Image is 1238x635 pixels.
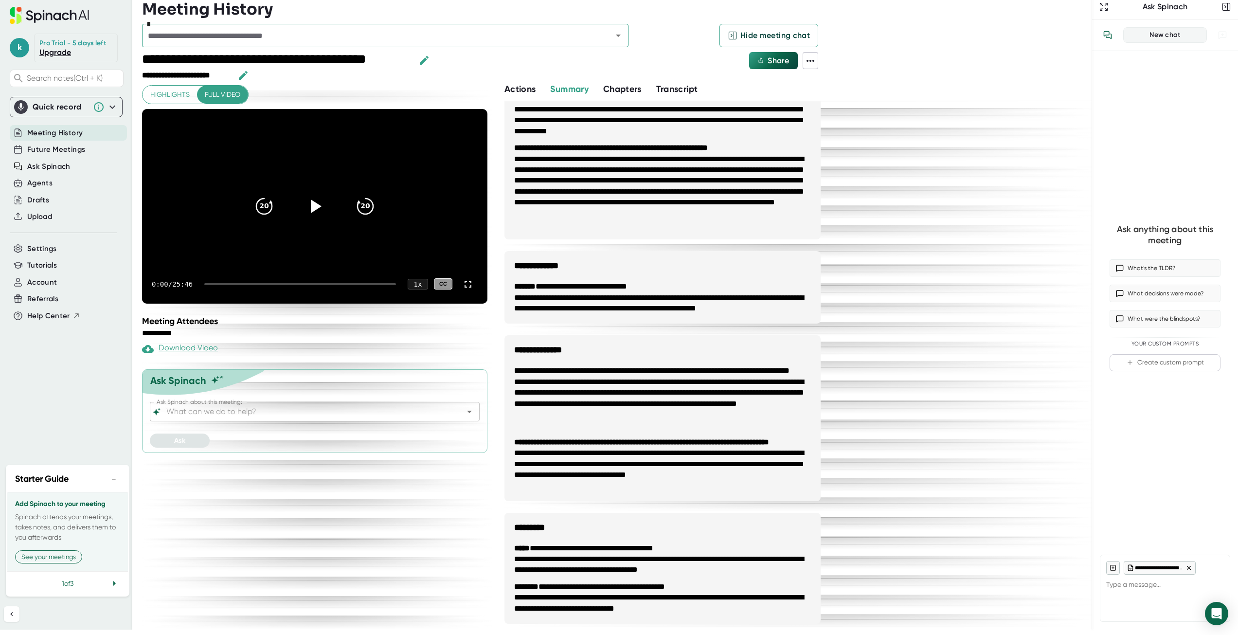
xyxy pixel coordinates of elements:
[142,343,218,355] div: Paid feature
[27,73,121,83] span: Search notes (Ctrl + K)
[1205,602,1228,625] div: Open Intercom Messenger
[150,375,206,386] div: Ask Spinach
[10,38,29,57] span: k
[142,316,492,327] div: Meeting Attendees
[1110,310,1220,327] button: What were the blindspots?
[434,278,452,290] div: CC
[33,102,88,112] div: Quick record
[1110,354,1220,371] button: Create custom prompt
[740,30,810,41] span: Hide meeting chat
[1110,259,1220,277] button: What’s the TLDR?
[656,83,698,96] button: Transcript
[27,161,71,172] button: Ask Spinach
[150,89,190,101] span: Highlights
[14,97,118,117] div: Quick record
[1130,31,1201,39] div: New chat
[62,580,73,587] span: 1 of 3
[463,405,476,418] button: Open
[1110,285,1220,302] button: What decisions were made?
[164,405,448,418] input: What can we do to help?
[27,211,52,222] button: Upload
[39,48,71,57] a: Upgrade
[150,434,210,448] button: Ask
[1206,598,1224,616] div: Send message
[205,89,240,101] span: Full video
[143,86,197,104] button: Highlights
[108,472,120,486] button: −
[152,280,193,288] div: 0:00 / 25:46
[603,84,642,94] span: Chapters
[611,29,625,42] button: Open
[408,279,428,290] div: 1 x
[1110,341,1220,347] div: Your Custom Prompts
[504,84,536,94] span: Actions
[15,512,120,543] p: Spinach attends your meetings, takes notes, and delivers them to you afterwards
[197,86,248,104] button: Full video
[603,83,642,96] button: Chapters
[27,243,57,254] button: Settings
[27,310,80,322] button: Help Center
[1111,2,1220,12] div: Ask Spinach
[1110,224,1220,246] div: Ask anything about this meeting
[550,84,588,94] span: Summary
[27,277,57,288] button: Account
[656,84,698,94] span: Transcript
[4,606,19,622] button: Collapse sidebar
[27,144,85,155] button: Future Meetings
[15,500,120,508] h3: Add Spinach to your meeting
[27,293,58,305] button: Referrals
[15,550,82,563] button: See your meetings
[27,195,49,206] button: Drafts
[39,39,106,48] div: Pro Trial - 5 days left
[27,310,70,322] span: Help Center
[27,127,83,139] button: Meeting History
[1098,25,1117,45] button: View conversation history
[504,83,536,96] button: Actions
[719,24,818,47] button: Hide meeting chat
[15,472,69,486] h2: Starter Guide
[749,52,798,69] button: Share
[174,436,185,445] span: Ask
[27,260,57,271] button: Tutorials
[550,83,588,96] button: Summary
[768,56,789,65] span: Share
[27,178,53,189] button: Agents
